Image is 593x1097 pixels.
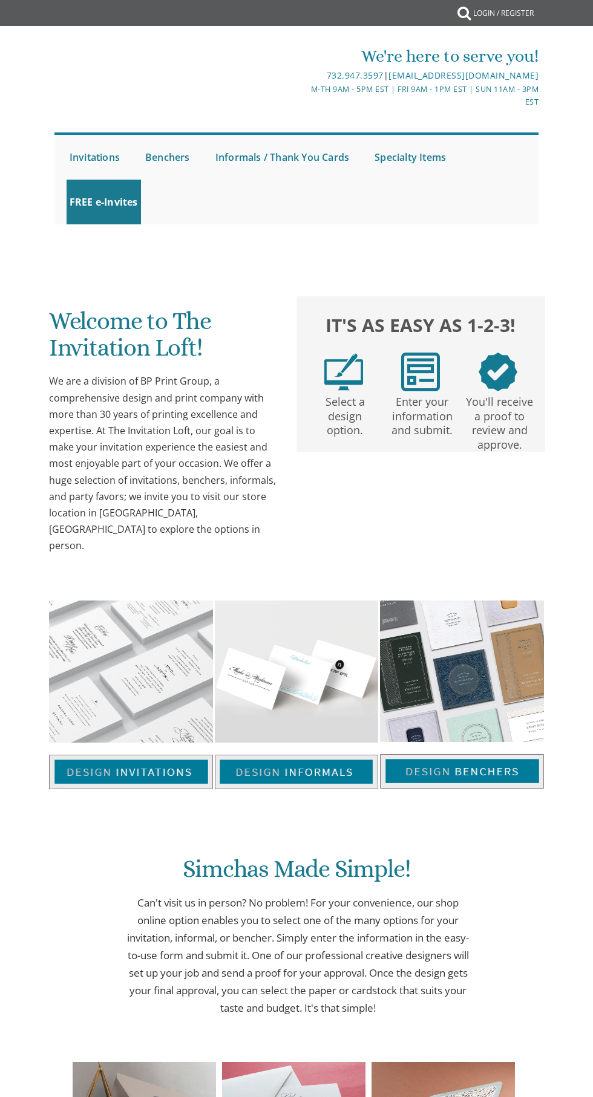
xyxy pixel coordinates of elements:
[123,856,470,891] h1: Simchas Made Simple!
[126,894,470,1017] p: Can't visit us in person? No problem! For your convenience, our shop online option enables you to...
[309,391,381,437] p: Select a design option.
[297,44,539,68] div: We're here to serve you!
[401,353,440,391] img: step2.png
[297,68,539,83] div: |
[372,135,449,180] a: Specialty Items
[386,391,459,437] p: Enter your information and submit.
[49,373,281,554] div: We are a division of BP Print Group, a comprehensive design and print company with more than 30 y...
[464,391,536,452] p: You'll receive a proof to review and approve.
[49,308,281,370] h1: Welcome to The Invitation Loft!
[212,135,352,180] a: Informals / Thank You Cards
[305,313,537,338] h2: It's as easy as 1-2-3!
[479,353,517,391] img: step3.png
[67,180,141,224] a: FREE e-Invites
[142,135,193,180] a: Benchers
[297,83,539,109] div: M-Th 9am - 5pm EST | Fri 9am - 1pm EST | Sun 11am - 3pm EST
[67,135,123,180] a: Invitations
[327,70,384,81] a: 732.947.3597
[388,70,539,81] a: [EMAIL_ADDRESS][DOMAIN_NAME]
[324,353,363,391] img: step1.png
